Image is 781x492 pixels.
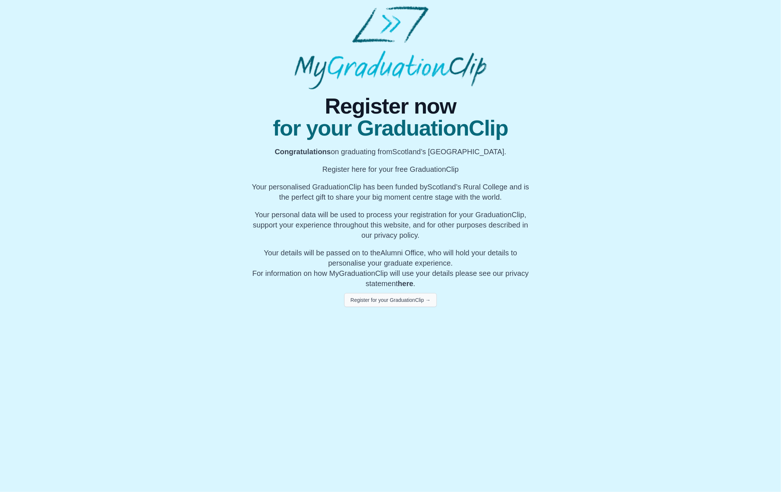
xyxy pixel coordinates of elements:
[252,249,529,288] span: For information on how MyGraduationClip will use your details please see our privacy statement .
[275,148,331,156] b: Congratulations
[380,249,424,257] span: Alumni Office
[250,182,531,202] p: Your personalised GraduationClip has been funded by Scotland’s Rural College and is the perfect g...
[250,95,531,117] span: Register now
[250,210,531,240] p: Your personal data will be used to process your registration for your GraduationClip, support you...
[250,164,531,174] p: Register here for your free GraduationClip
[398,280,413,288] a: here
[264,249,517,267] span: Your details will be passed on to the , who will hold your details to personalise your graduate e...
[250,147,531,157] p: on graduating from Scotland’s [GEOGRAPHIC_DATA].
[250,117,531,139] span: for your GraduationClip
[344,293,437,307] button: Register for your GraduationClip →
[294,6,487,89] img: MyGraduationClip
